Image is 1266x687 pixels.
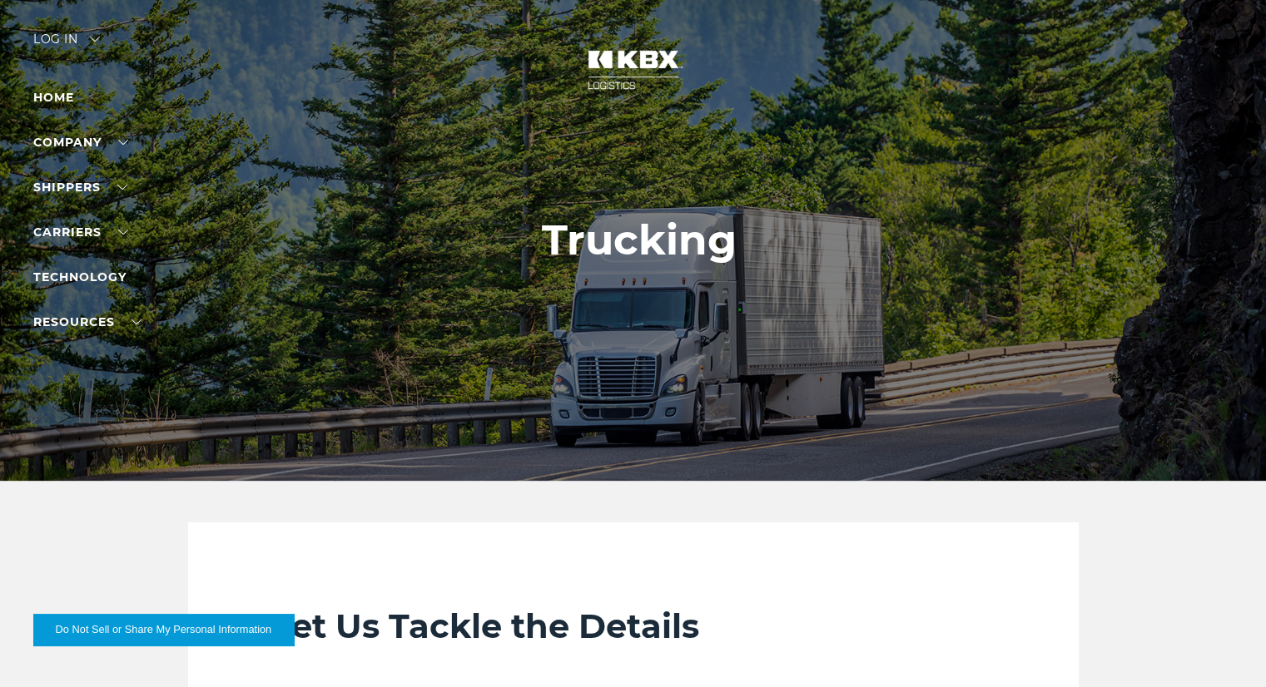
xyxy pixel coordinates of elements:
[33,269,127,284] a: Technology
[571,33,696,106] img: kbx logo
[33,314,141,329] a: RESOURCES
[1183,607,1266,687] iframe: Chat Widget
[33,135,128,150] a: Company
[90,37,100,42] img: arrow
[33,33,100,57] div: Log in
[542,216,737,264] h1: Trucking
[33,614,294,645] button: Do Not Sell or Share My Personal Information
[33,180,127,195] a: SHIPPERS
[271,605,995,647] h2: Let Us Tackle the Details
[33,90,74,105] a: Home
[33,225,128,240] a: Carriers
